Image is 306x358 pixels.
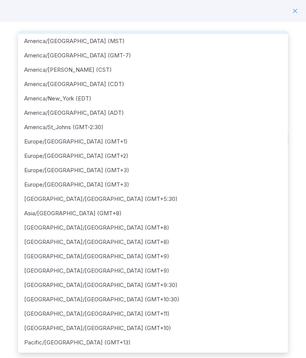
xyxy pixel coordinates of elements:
li: [GEOGRAPHIC_DATA]/[GEOGRAPHIC_DATA] (GMT+9) [18,249,288,264]
li: Europe/[GEOGRAPHIC_DATA] (GMT+1) [18,134,288,149]
li: Europe/[GEOGRAPHIC_DATA] (GMT+2) [18,149,288,163]
li: Asia/[GEOGRAPHIC_DATA] (GMT+8) [18,206,288,221]
li: America/[GEOGRAPHIC_DATA] (GMT-7) [18,48,288,63]
li: America/[GEOGRAPHIC_DATA] (CDT) [18,77,288,91]
li: America/[GEOGRAPHIC_DATA] (MST) [18,34,288,48]
li: [GEOGRAPHIC_DATA]/[GEOGRAPHIC_DATA] (GMT+5:30) [18,192,288,206]
li: [GEOGRAPHIC_DATA]/[GEOGRAPHIC_DATA] (GMT+10) [18,321,288,335]
li: [GEOGRAPHIC_DATA]/[GEOGRAPHIC_DATA] (GMT+10:30) [18,292,288,307]
li: Europe/[GEOGRAPHIC_DATA] (GMT+3) [18,177,288,192]
li: America/[PERSON_NAME] (CST) [18,63,288,77]
li: [GEOGRAPHIC_DATA]/[GEOGRAPHIC_DATA] (GMT+8) [18,221,288,235]
li: [GEOGRAPHIC_DATA]/[GEOGRAPHIC_DATA] (GMT+9) [18,264,288,278]
li: Europe/[GEOGRAPHIC_DATA] (GMT+3) [18,163,288,177]
li: America/New_York (EDT) [18,91,288,106]
li: Pacific/[GEOGRAPHIC_DATA] (GMT+13) [18,335,288,350]
li: [GEOGRAPHIC_DATA]/[GEOGRAPHIC_DATA] (GMT+11) [18,307,288,321]
li: [GEOGRAPHIC_DATA]/[GEOGRAPHIC_DATA] (GMT+8) [18,235,288,249]
li: [GEOGRAPHIC_DATA]/[GEOGRAPHIC_DATA] (GMT+9:30) [18,278,288,292]
li: America/St_Johns (GMT-2:30) [18,120,288,134]
li: America/[GEOGRAPHIC_DATA] (ADT) [18,106,288,120]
